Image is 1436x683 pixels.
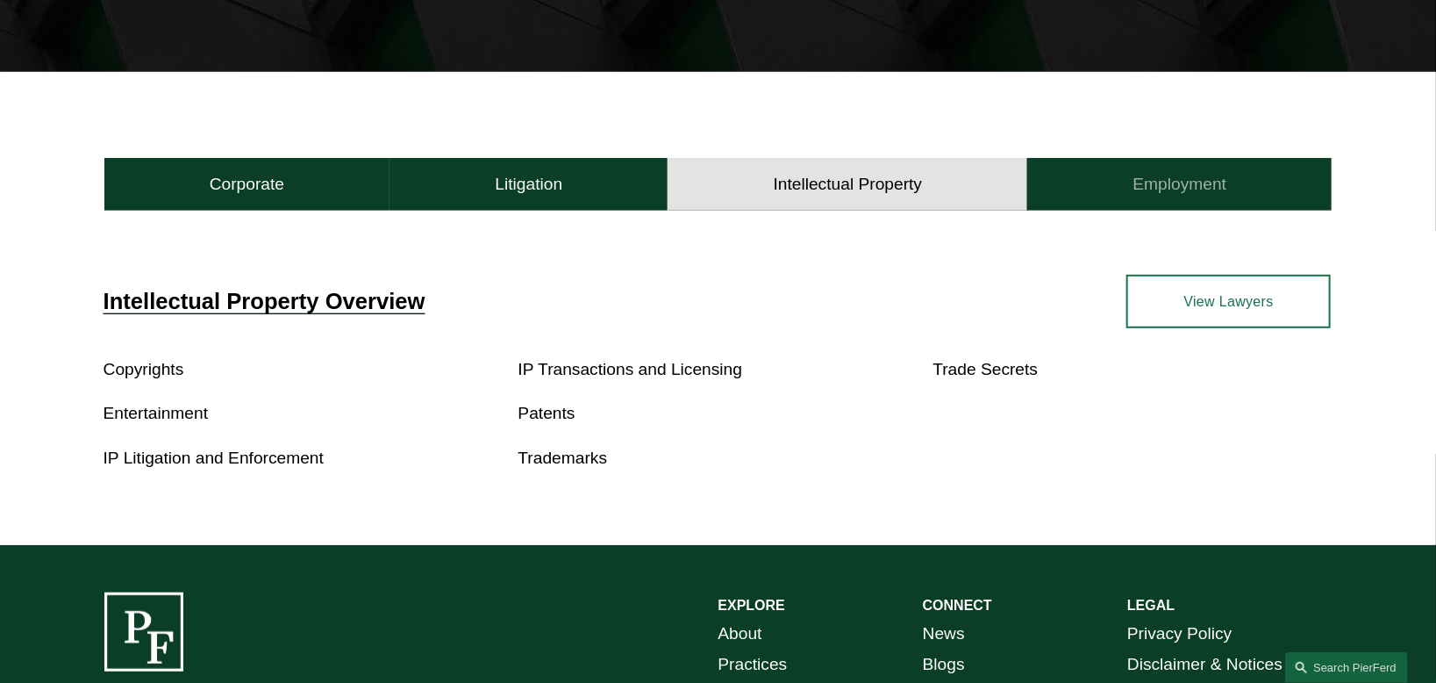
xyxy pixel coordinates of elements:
[104,404,208,422] a: Entertainment
[104,289,425,313] a: Intellectual Property Overview
[518,449,608,467] a: Trademarks
[932,360,1038,378] a: Trade Secrets
[104,360,184,378] a: Copyrights
[1285,652,1408,683] a: Search this site
[1126,275,1331,327] a: View Lawyers
[923,650,965,680] a: Blogs
[718,598,785,613] strong: EXPLORE
[104,449,324,467] a: IP Litigation and Enforcement
[1127,619,1232,650] a: Privacy Policy
[774,174,923,195] h4: Intellectual Property
[518,404,575,422] a: Patents
[1133,174,1227,195] h4: Employment
[1127,598,1175,613] strong: LEGAL
[718,650,788,680] a: Practices
[718,619,762,650] a: About
[923,598,992,613] strong: CONNECT
[495,174,562,195] h4: Litigation
[923,619,965,650] a: News
[210,174,284,195] h4: Corporate
[1127,650,1282,680] a: Disclaimer & Notices
[518,360,743,378] a: IP Transactions and Licensing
